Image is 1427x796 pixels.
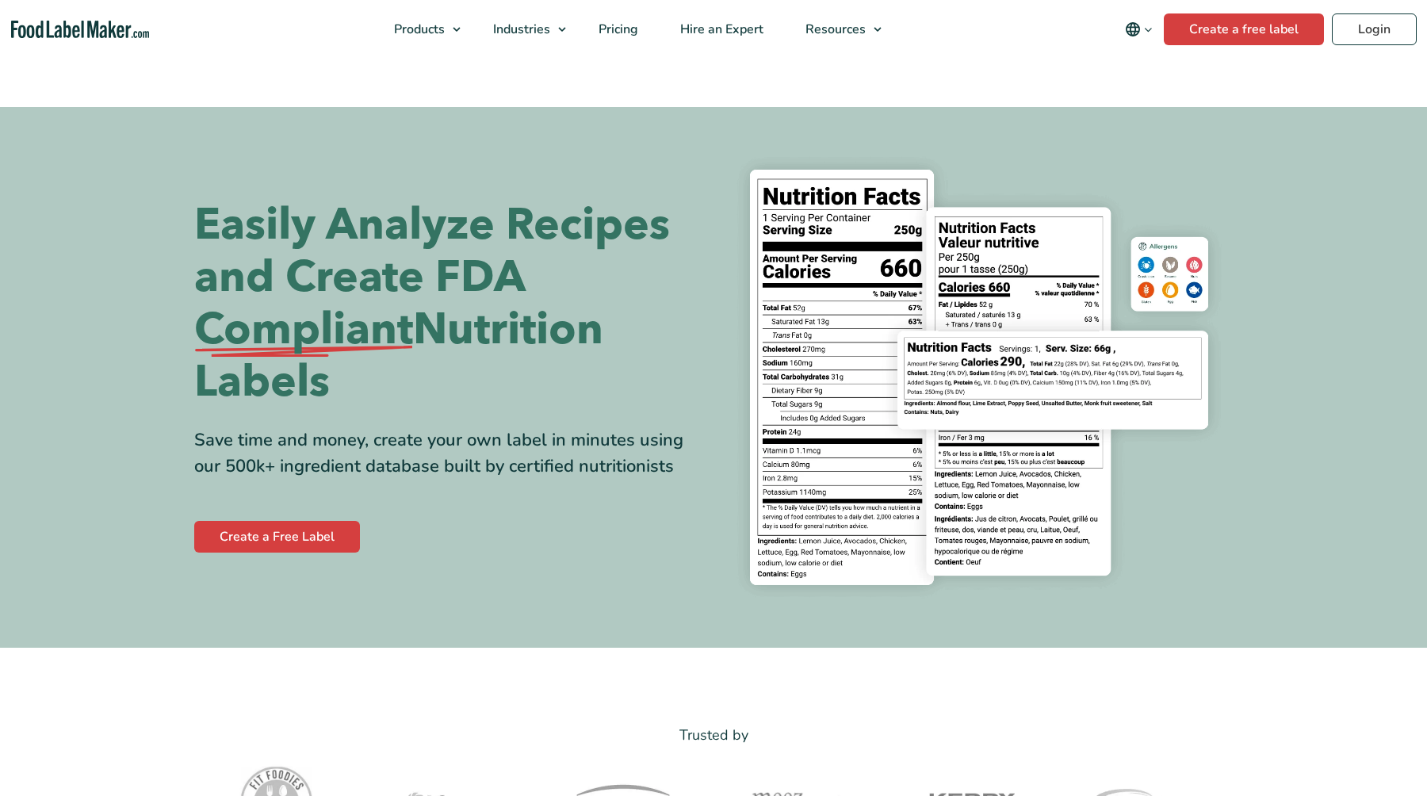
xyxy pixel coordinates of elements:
a: Create a Free Label [194,521,360,553]
div: Save time and money, create your own label in minutes using our 500k+ ingredient database built b... [194,427,702,480]
button: Change language [1114,13,1164,45]
a: Create a free label [1164,13,1324,45]
h1: Easily Analyze Recipes and Create FDA Nutrition Labels [194,199,702,408]
a: Food Label Maker homepage [11,21,149,39]
span: Products [389,21,446,38]
p: Trusted by [194,724,1233,747]
span: Pricing [594,21,640,38]
span: Resources [801,21,867,38]
span: Hire an Expert [675,21,765,38]
span: Industries [488,21,552,38]
span: Compliant [194,304,413,356]
a: Login [1332,13,1417,45]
